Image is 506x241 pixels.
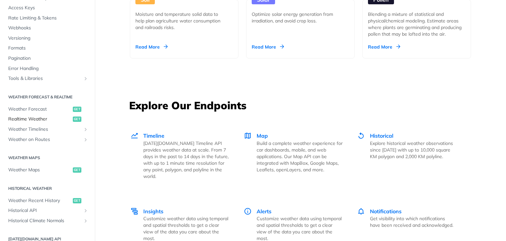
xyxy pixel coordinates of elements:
span: Weather Maps [8,167,71,173]
img: Historical [357,132,365,140]
span: Webhooks [8,25,88,31]
div: Read More [368,44,400,50]
a: Formats [5,43,90,53]
span: Access Keys [8,5,88,11]
span: Weather Forecast [8,106,71,113]
div: Read More [252,44,284,50]
div: Read More [135,44,168,50]
h2: Weather Forecast & realtime [5,94,90,100]
span: Tools & Libraries [8,75,81,82]
a: Historical Climate NormalsShow subpages for Historical Climate Normals [5,216,90,226]
div: Blending a mixture of statistical and physical/chemical modeling. Estimate areas where plants are... [368,11,465,37]
h3: Explore Our Endpoints [129,98,472,113]
span: Weather Timelines [8,126,81,133]
span: Historical [370,132,393,139]
span: Map [257,132,268,139]
p: Get visibility into which notifications have been received and acknowledged. [370,215,456,228]
p: [DATE][DOMAIN_NAME] Timeline API provides weather data at scale. From 7 days in the past to 14 da... [143,140,229,180]
span: Historical Climate Normals [8,218,81,224]
img: Alerts [244,207,252,215]
a: Webhooks [5,23,90,33]
span: Weather Recent History [8,197,71,204]
div: Moisture and temperature solid data to help plan agriculture water consumption and railroads risks. [135,11,228,31]
a: Pagination [5,53,90,63]
img: Timeline [130,132,138,140]
span: Timeline [143,132,164,139]
span: get [73,117,81,122]
span: Formats [8,45,88,52]
a: Weather TimelinesShow subpages for Weather Timelines [5,124,90,134]
span: get [73,107,81,112]
span: Alerts [257,208,271,215]
a: Realtime Weatherget [5,114,90,124]
span: Error Handling [8,65,88,72]
button: Show subpages for Weather on Routes [83,137,88,142]
a: Historical APIShow subpages for Historical API [5,206,90,216]
img: Notifications [357,207,365,215]
a: Rate Limiting & Tokens [5,13,90,23]
span: get [73,198,81,203]
div: Optimize solar energy generation from irradiation, and avoid crop loss. [252,11,344,24]
span: Realtime Weather [8,116,71,122]
a: Weather Forecastget [5,104,90,114]
img: Insights [130,207,138,215]
a: Map Map Build a complete weather experience for car dashboards, mobile, and web applications. Our... [237,118,350,193]
button: Show subpages for Tools & Libraries [83,76,88,81]
span: Historical API [8,207,81,214]
button: Show subpages for Historical Climate Normals [83,218,88,224]
a: Versioning [5,33,90,43]
span: Versioning [8,35,88,42]
span: Insights [143,208,163,215]
span: Notifications [370,208,402,215]
h2: Weather Maps [5,155,90,161]
a: Weather Mapsget [5,165,90,175]
span: Weather on Routes [8,136,81,143]
p: Build a complete weather experience for car dashboards, mobile, and web applications. Our Map API... [257,140,343,173]
a: Historical Historical Explore historical weather observations since [DATE] with up to 10,000 squa... [350,118,463,193]
a: Tools & LibrariesShow subpages for Tools & Libraries [5,74,90,84]
p: Explore historical weather observations since [DATE] with up to 10,000 square KM polygon and 2,00... [370,140,456,160]
a: Timeline Timeline [DATE][DOMAIN_NAME] Timeline API provides weather data at scale. From 7 days in... [130,118,237,193]
span: get [73,167,81,173]
button: Show subpages for Historical API [83,208,88,213]
a: Weather Recent Historyget [5,196,90,206]
span: Rate Limiting & Tokens [8,15,88,21]
img: Map [244,132,252,140]
button: Show subpages for Weather Timelines [83,127,88,132]
a: Error Handling [5,64,90,74]
a: Weather on RoutesShow subpages for Weather on Routes [5,135,90,145]
a: Access Keys [5,3,90,13]
span: Pagination [8,55,88,62]
h2: Historical Weather [5,186,90,191]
